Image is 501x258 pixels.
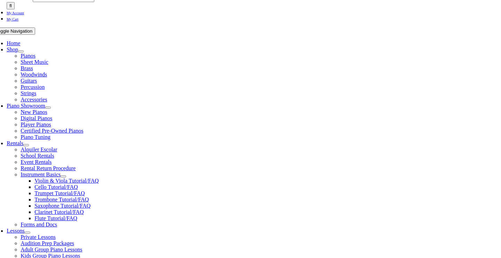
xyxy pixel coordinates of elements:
[7,17,18,21] span: My Cart
[7,2,15,9] input: Search
[21,153,54,159] a: School Rentals
[21,234,56,240] a: Private Lessons
[21,97,47,102] a: Accessories
[21,147,57,152] a: Alquiler Escolar
[21,84,45,90] a: Percussion
[18,50,24,52] button: Open submenu of Shop
[21,222,57,227] a: Forms and Docs
[21,109,47,115] a: New Pianos
[34,184,78,190] a: Cello Tutorial/FAQ
[21,78,37,84] a: Guitars
[21,122,51,127] a: Player Pianos
[7,9,24,15] a: My Account
[7,228,25,234] a: Lessons
[21,134,50,140] a: Piano Tuning
[7,47,18,52] a: Shop
[21,128,83,134] a: Certified Pre-Owned Pianos
[7,40,20,46] a: Home
[23,144,29,146] button: Open submenu of Rentals
[61,175,66,177] button: Open submenu of Instrument Basics
[34,178,99,184] a: Violin & Viola Tutorial/FAQ
[7,103,45,109] a: Piano Showroom
[34,203,90,209] a: Saxophone Tutorial/FAQ
[7,11,24,15] span: My Account
[34,215,77,221] a: Flute Tutorial/FAQ
[21,53,35,59] a: Pianos
[45,107,51,109] button: Open submenu of Piano Showroom
[7,140,23,146] a: Rentals
[21,115,52,121] a: Digital Pianos
[21,165,75,171] a: Rental Return Procedure
[34,197,89,202] a: Trombone Tutorial/FAQ
[7,16,18,22] a: My Cart
[21,172,61,177] a: Instrument Basics
[25,232,30,234] button: Open submenu of Lessons
[21,59,48,65] a: Sheet Music
[21,65,33,71] a: Brass
[21,72,47,77] a: Woodwinds
[21,159,51,165] a: Event Rentals
[21,90,36,96] a: Strings
[21,247,82,252] a: Adult Group Piano Lessons
[34,190,85,196] a: Trumpet Tutorial/FAQ
[21,240,74,246] a: Audition Prep Packages
[34,209,84,215] a: Clarinet Tutorial/FAQ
